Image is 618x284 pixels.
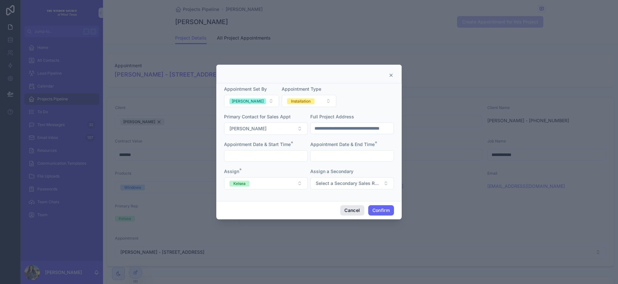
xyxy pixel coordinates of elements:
div: Installation [291,98,311,104]
span: Assign a Secondary [310,169,353,174]
span: Full Project Address [310,114,354,119]
span: Appointment Set By [224,86,267,92]
button: Confirm [368,205,394,215]
span: Assign [224,169,239,174]
button: Select Button [224,177,308,189]
button: Select Button [224,123,308,135]
span: Appointment Date & Start Time [224,142,291,147]
div: [PERSON_NAME] [232,98,264,104]
button: Cancel [340,205,364,215]
span: Appointment Date & End Time [310,142,375,147]
button: Select Button [224,95,279,107]
span: Primary Contact for Sales Appt [224,114,291,119]
button: Select Button [310,177,394,189]
span: Select a Secondary Sales Rep for Noloco Calendar [316,180,381,187]
button: Select Button [282,95,337,107]
span: [PERSON_NAME] [229,125,267,132]
div: Kelsea [233,181,246,187]
span: Appointment Type [282,86,321,92]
